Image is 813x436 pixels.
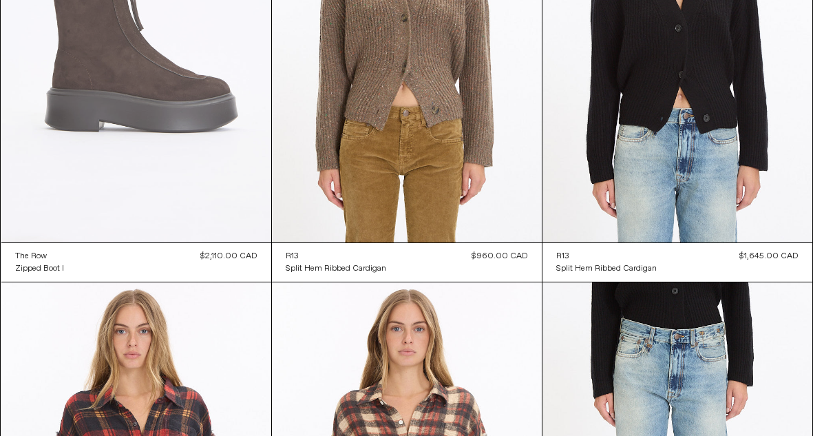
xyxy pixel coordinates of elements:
[286,263,386,275] div: Split Hem Ribbed Cardigan
[15,251,47,262] div: The Row
[556,263,657,275] div: Split Hem Ribbed Cardigan
[556,251,569,262] div: R13
[739,250,799,262] div: $1,645.00 CAD
[200,250,257,262] div: $2,110.00 CAD
[286,262,386,275] a: Split Hem Ribbed Cardigan
[286,251,299,262] div: R13
[472,250,528,262] div: $960.00 CAD
[15,250,64,262] a: The Row
[15,262,64,275] a: Zipped Boot I
[15,263,64,275] div: Zipped Boot I
[556,250,657,262] a: R13
[556,262,657,275] a: Split Hem Ribbed Cardigan
[286,250,386,262] a: R13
